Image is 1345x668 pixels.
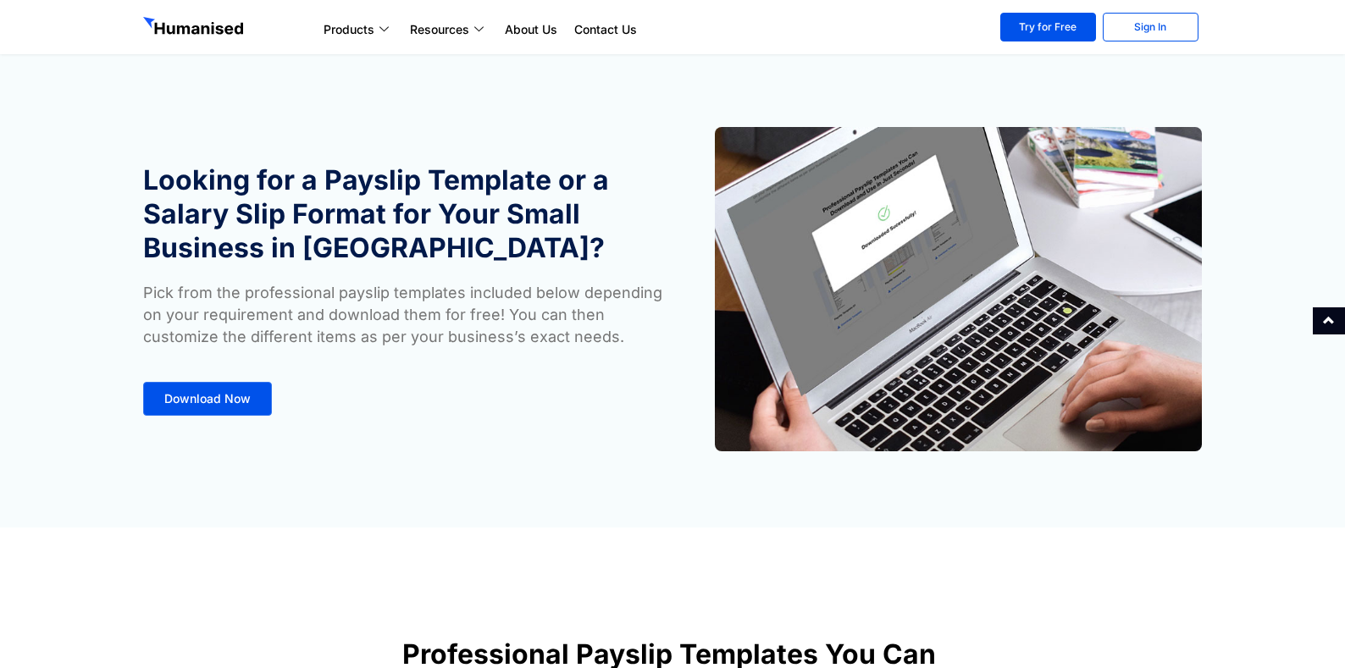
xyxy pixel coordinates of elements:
a: Contact Us [566,19,645,40]
img: GetHumanised Logo [143,17,246,39]
h1: Looking for a Payslip Template or a Salary Slip Format for Your Small Business in [GEOGRAPHIC_DATA]? [143,163,664,265]
span: Download Now [164,393,251,405]
a: About Us [496,19,566,40]
a: Sign In [1103,13,1198,41]
a: Products [315,19,401,40]
a: Try for Free [1000,13,1096,41]
p: Pick from the professional payslip templates included below depending on your requirement and dow... [143,282,664,348]
a: Resources [401,19,496,40]
a: Download Now [143,382,272,416]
